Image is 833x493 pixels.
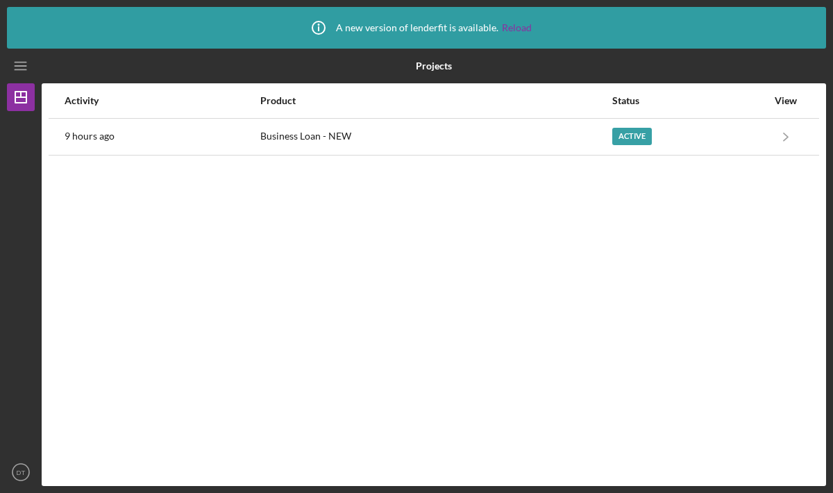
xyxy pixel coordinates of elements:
div: Product [260,95,611,106]
div: Active [612,128,652,145]
button: DT [7,458,35,486]
div: Status [612,95,767,106]
div: A new version of lenderfit is available. [301,10,532,45]
div: Business Loan - NEW [260,119,611,154]
time: 2025-09-17 19:32 [65,131,115,142]
a: Reload [502,22,532,33]
div: Activity [65,95,259,106]
div: View [768,95,803,106]
text: DT [17,469,26,476]
b: Projects [416,60,452,72]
